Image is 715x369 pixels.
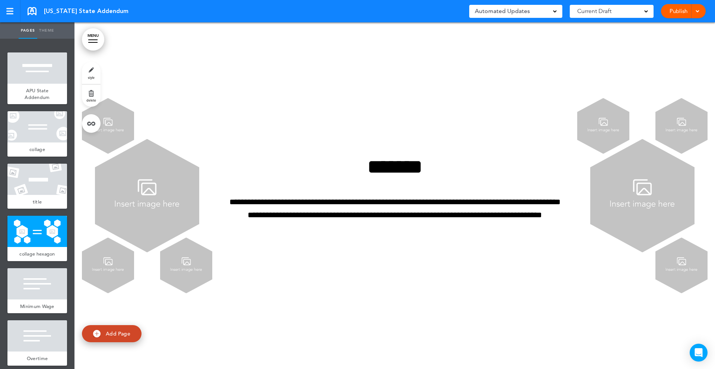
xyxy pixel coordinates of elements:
a: Minimum Wage [7,299,67,314]
img: 1672885444264.jpg [82,98,134,154]
a: Theme [37,22,56,39]
img: 1672885444264.jpg [590,139,695,253]
img: add.svg [93,330,101,337]
span: title [33,199,42,205]
span: [US_STATE] State Addendum [44,7,128,15]
img: 1672885444264.jpg [655,238,708,293]
span: collage hexagon [19,251,55,257]
a: collage [7,142,67,157]
div: Open Intercom Messenger [690,344,708,362]
a: style [82,62,101,84]
span: style [88,75,95,80]
img: 1672885444264.jpg [95,139,199,253]
span: Overtime [27,355,48,362]
span: Minimum Wage [20,303,54,309]
a: Overtime [7,352,67,366]
img: 1672885444264.jpg [82,238,134,293]
a: APU State Addendum [7,84,67,104]
span: Automated Updates [475,6,530,16]
a: MENU [82,28,104,51]
img: 1672885444264.jpg [577,98,629,154]
a: collage hexagon [7,247,67,261]
a: delete [82,84,101,107]
a: Add Page [82,325,142,343]
span: delete [86,98,96,102]
span: Add Page [106,330,130,337]
a: title [7,195,67,209]
a: Publish [667,4,690,18]
span: collage [29,146,45,153]
span: Current Draft [577,6,611,16]
img: 1672885444264.jpg [160,238,212,293]
img: 1672885444264.jpg [655,98,708,154]
span: APU State Addendum [25,87,50,100]
a: Pages [19,22,37,39]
